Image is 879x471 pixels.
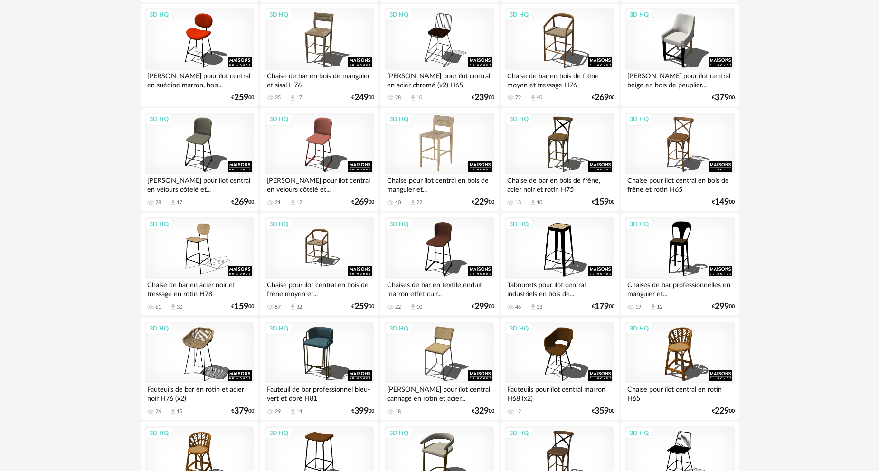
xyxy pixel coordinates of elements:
[141,213,258,316] a: 3D HQ Chaise de bar en acier noir et tressage en rotin H78 61 Download icon 30 €15900
[625,218,653,230] div: 3D HQ
[395,199,401,206] div: 40
[592,408,614,414] div: € 00
[595,94,609,101] span: 269
[635,304,641,311] div: 19
[380,318,498,420] a: 3D HQ [PERSON_NAME] pour îlot central cannage en rotin et acier... 18 €32900
[141,4,258,106] a: 3D HQ [PERSON_NAME] pour îlot central en suédine marron, bois... €25900
[231,408,254,414] div: € 00
[416,304,422,311] div: 10
[657,304,662,311] div: 12
[170,408,177,415] span: Download icon
[380,213,498,316] a: 3D HQ Chaises de bar en textile enduit marron effet cuir... 22 Download icon 10 €29900
[265,70,374,89] div: Chaise de bar en bois de manguier et sisal H76
[625,427,653,439] div: 3D HQ
[505,218,533,230] div: 3D HQ
[289,199,296,206] span: Download icon
[592,94,614,101] div: € 00
[712,408,735,414] div: € 00
[625,113,653,125] div: 3D HQ
[537,304,542,311] div: 33
[385,218,413,230] div: 3D HQ
[265,279,374,298] div: Chaise pour îlot central en bois de frêne moyen et...
[395,408,401,415] div: 18
[354,408,369,414] span: 399
[715,199,729,206] span: 149
[385,279,494,298] div: Chaises de bar en textile enduit marron effet cuir...
[595,303,609,310] span: 179
[141,108,258,211] a: 3D HQ [PERSON_NAME] pour îlot central en velours côtelé et... 28 Download icon 17 €26900
[234,94,248,101] span: 259
[155,304,161,311] div: 61
[265,113,293,125] div: 3D HQ
[409,303,416,311] span: Download icon
[145,218,173,230] div: 3D HQ
[155,408,161,415] div: 26
[265,322,293,335] div: 3D HQ
[289,303,296,311] span: Download icon
[625,9,653,21] div: 3D HQ
[177,304,182,311] div: 30
[515,304,521,311] div: 46
[296,408,302,415] div: 14
[265,427,293,439] div: 3D HQ
[712,303,735,310] div: € 00
[275,94,281,101] div: 35
[145,9,173,21] div: 3D HQ
[296,94,302,101] div: 17
[474,408,489,414] span: 329
[505,9,533,21] div: 3D HQ
[515,199,521,206] div: 13
[289,408,296,415] span: Download icon
[595,408,609,414] span: 359
[177,408,182,415] div: 15
[595,199,609,206] span: 159
[501,108,618,211] a: 3D HQ Chaise de bar en bois de frêne, acier noir et rotin H75 13 Download icon 10 €15900
[505,279,614,298] div: Tabourets pour îlot central industriels en bois de...
[231,303,254,310] div: € 00
[537,94,542,101] div: 40
[296,199,302,206] div: 12
[260,108,378,211] a: 3D HQ [PERSON_NAME] pour îlot central en velours côtelé et... 21 Download icon 12 €26900
[712,199,735,206] div: € 00
[472,199,494,206] div: € 00
[715,303,729,310] span: 299
[385,322,413,335] div: 3D HQ
[416,199,422,206] div: 22
[472,94,494,101] div: € 00
[170,303,177,311] span: Download icon
[231,199,254,206] div: € 00
[354,199,369,206] span: 269
[155,199,161,206] div: 28
[621,4,738,106] a: 3D HQ [PERSON_NAME] pour îlot central beige en bois de peuplier... €37900
[621,318,738,420] a: 3D HQ Chaise pour îlot central en rotin H65 €22900
[177,199,182,206] div: 17
[505,113,533,125] div: 3D HQ
[145,279,254,298] div: Chaise de bar en acier noir et tressage en rotin H78
[715,408,729,414] span: 229
[501,4,618,106] a: 3D HQ Chaise de bar en bois de frêne moyen et tressage H76 72 Download icon 40 €26900
[385,70,494,89] div: [PERSON_NAME] pour îlot central en acier chromé (x2) H65
[621,213,738,316] a: 3D HQ Chaises de bar professionnelles en manguier et... 19 Download icon 12 €29900
[472,303,494,310] div: € 00
[474,94,489,101] span: 239
[260,213,378,316] a: 3D HQ Chaise pour îlot central en bois de frêne moyen et... 57 Download icon 32 €25900
[234,303,248,310] span: 159
[380,108,498,211] a: 3D HQ Chaise pour îlot central en bois de manguier et... 40 Download icon 22 €22900
[625,383,734,402] div: Chaise pour îlot central en rotin H65
[625,279,734,298] div: Chaises de bar professionnelles en manguier et...
[625,322,653,335] div: 3D HQ
[265,383,374,402] div: Fauteuil de bar professionnel bleu-vert et doré H81
[592,303,614,310] div: € 00
[416,94,422,101] div: 10
[145,322,173,335] div: 3D HQ
[474,303,489,310] span: 299
[351,199,374,206] div: € 00
[354,303,369,310] span: 259
[231,94,254,101] div: € 00
[472,408,494,414] div: € 00
[265,174,374,193] div: [PERSON_NAME] pour îlot central en velours côtelé et...
[265,218,293,230] div: 3D HQ
[505,174,614,193] div: Chaise de bar en bois de frêne, acier noir et rotin H75
[351,408,374,414] div: € 00
[275,199,281,206] div: 21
